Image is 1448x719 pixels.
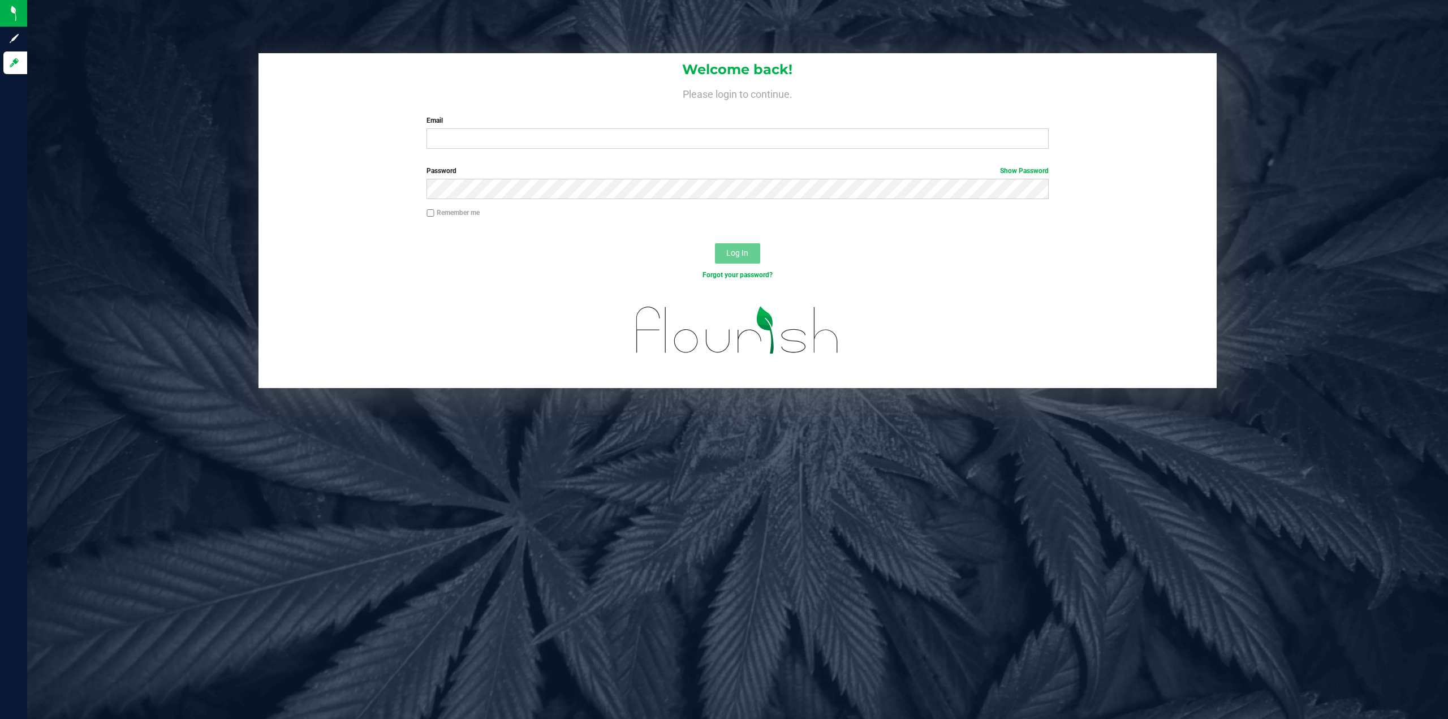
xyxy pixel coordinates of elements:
input: Remember me [426,209,434,217]
h4: Please login to continue. [258,86,1217,100]
h1: Welcome back! [258,62,1217,77]
span: Password [426,167,456,175]
a: Show Password [1000,167,1049,175]
label: Remember me [426,208,480,218]
a: Forgot your password? [703,271,773,279]
img: flourish_logo.svg [618,292,857,369]
inline-svg: Log in [8,57,20,68]
button: Log In [715,243,760,264]
inline-svg: Sign up [8,33,20,44]
label: Email [426,115,1049,126]
span: Log In [726,248,748,257]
